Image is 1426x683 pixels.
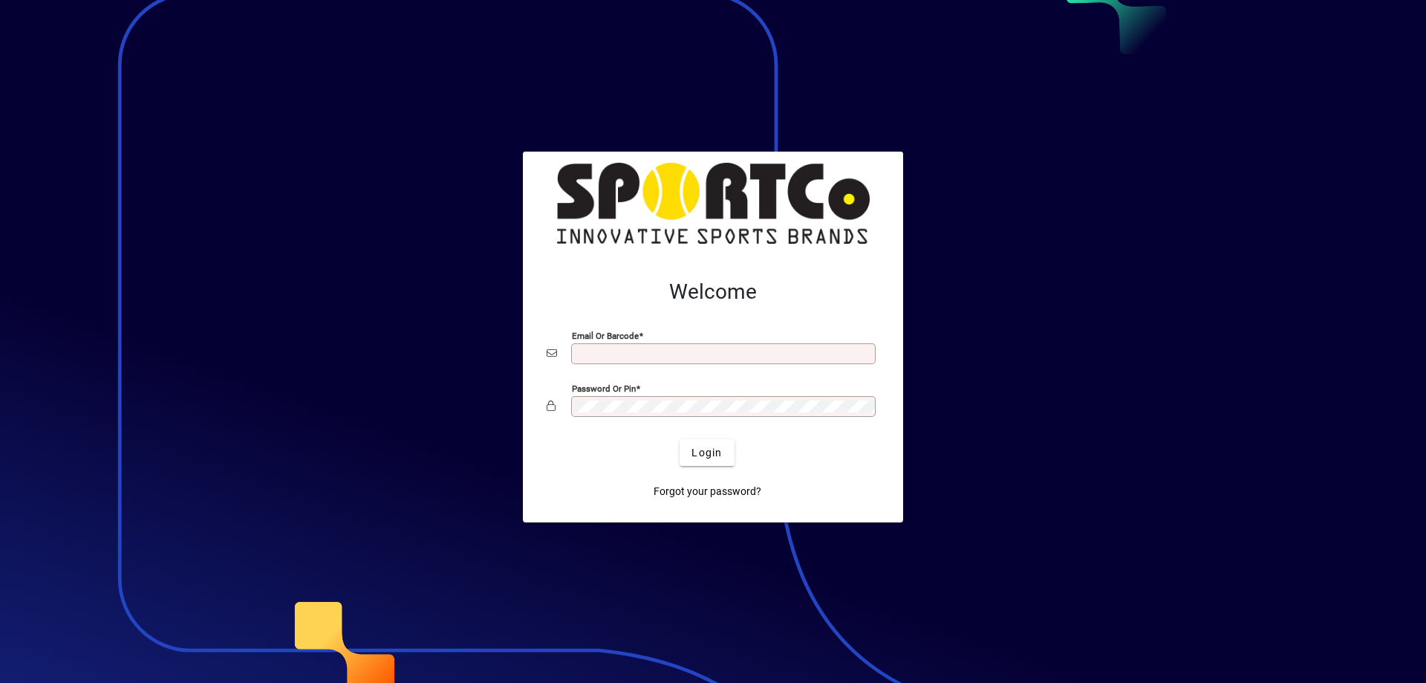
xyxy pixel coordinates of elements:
[648,478,767,505] a: Forgot your password?
[680,439,734,466] button: Login
[572,383,636,394] mat-label: Password or Pin
[654,484,761,499] span: Forgot your password?
[572,331,639,341] mat-label: Email or Barcode
[547,279,879,305] h2: Welcome
[691,445,722,461] span: Login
